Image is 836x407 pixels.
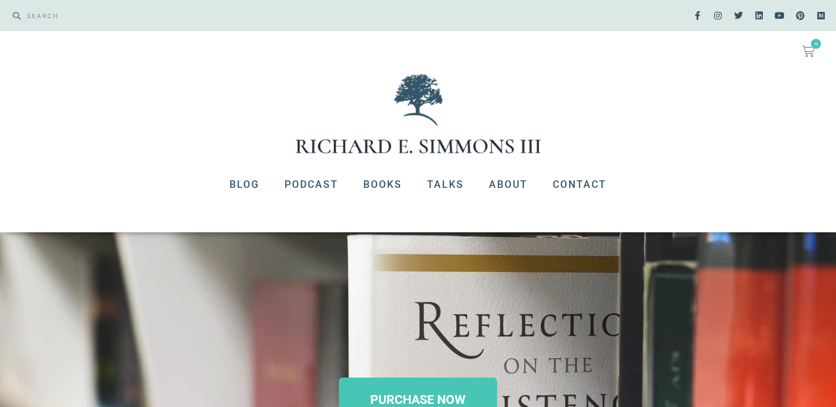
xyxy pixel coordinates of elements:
a: 0 [787,38,830,65]
span: PURCHASE NOW [370,393,466,406]
a: Talks [415,168,476,201]
a: Blog [217,168,272,201]
a: Podcast [272,168,351,201]
input: SEARCH [21,6,412,25]
a: Contact [540,168,619,201]
a: About [476,168,540,201]
a: Books [351,168,415,201]
span: 0 [811,39,821,49]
